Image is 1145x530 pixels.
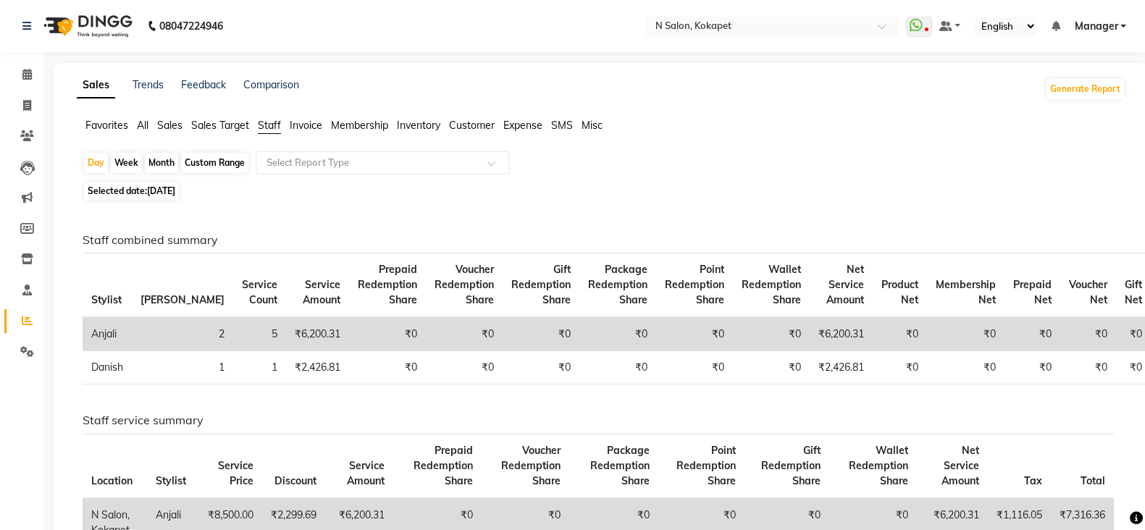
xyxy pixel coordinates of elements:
[111,153,142,173] div: Week
[286,351,349,384] td: ₹2,426.81
[579,351,656,384] td: ₹0
[941,444,979,487] span: Net Service Amount
[132,317,233,351] td: 2
[358,263,417,306] span: Prepaid Redemption Share
[435,263,494,306] span: Voucher Redemption Share
[676,444,736,487] span: Point Redemption Share
[810,317,873,351] td: ₹6,200.31
[936,278,996,306] span: Membership Net
[233,351,286,384] td: 1
[84,182,179,200] span: Selected date:
[665,263,724,306] span: Point Redemption Share
[810,351,873,384] td: ₹2,426.81
[582,119,603,132] span: Misc
[83,317,132,351] td: Anjali
[826,263,864,306] span: Net Service Amount
[132,351,233,384] td: 1
[181,153,248,173] div: Custom Range
[1047,79,1124,99] button: Generate Report
[511,263,571,306] span: Gift Redemption Share
[91,474,133,487] span: Location
[501,444,561,487] span: Voucher Redemption Share
[503,317,579,351] td: ₹0
[1024,474,1042,487] span: Tax
[503,351,579,384] td: ₹0
[91,293,122,306] span: Stylist
[258,119,281,132] span: Staff
[1125,278,1142,306] span: Gift Net
[579,317,656,351] td: ₹0
[157,119,183,132] span: Sales
[1081,474,1105,487] span: Total
[290,119,322,132] span: Invoice
[414,444,473,487] span: Prepaid Redemption Share
[83,351,132,384] td: Danish
[927,351,1005,384] td: ₹0
[590,444,650,487] span: Package Redemption Share
[147,185,175,196] span: [DATE]
[1013,278,1052,306] span: Prepaid Net
[588,263,647,306] span: Package Redemption Share
[159,6,223,46] b: 08047224946
[1069,278,1107,306] span: Voucher Net
[303,278,340,306] span: Service Amount
[145,153,178,173] div: Month
[181,78,226,91] a: Feedback
[656,317,733,351] td: ₹0
[37,6,136,46] img: logo
[733,317,810,351] td: ₹0
[742,263,801,306] span: Wallet Redemption Share
[347,459,385,487] span: Service Amount
[1074,19,1117,34] span: Manager
[733,351,810,384] td: ₹0
[331,119,388,132] span: Membership
[426,317,503,351] td: ₹0
[77,72,115,98] a: Sales
[137,119,148,132] span: All
[1060,351,1116,384] td: ₹0
[927,317,1005,351] td: ₹0
[349,317,426,351] td: ₹0
[449,119,495,132] span: Customer
[274,474,316,487] span: Discount
[873,317,927,351] td: ₹0
[133,78,164,91] a: Trends
[397,119,440,132] span: Inventory
[1005,351,1060,384] td: ₹0
[873,351,927,384] td: ₹0
[881,278,918,306] span: Product Net
[1060,317,1116,351] td: ₹0
[426,351,503,384] td: ₹0
[83,233,1114,247] h6: Staff combined summary
[243,78,299,91] a: Comparison
[156,474,186,487] span: Stylist
[761,444,821,487] span: Gift Redemption Share
[83,413,1114,427] h6: Staff service summary
[503,119,542,132] span: Expense
[286,317,349,351] td: ₹6,200.31
[349,351,426,384] td: ₹0
[140,293,225,306] span: [PERSON_NAME]
[85,119,128,132] span: Favorites
[233,317,286,351] td: 5
[656,351,733,384] td: ₹0
[242,278,277,306] span: Service Count
[1005,317,1060,351] td: ₹0
[849,444,908,487] span: Wallet Redemption Share
[551,119,573,132] span: SMS
[191,119,249,132] span: Sales Target
[218,459,253,487] span: Service Price
[84,153,108,173] div: Day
